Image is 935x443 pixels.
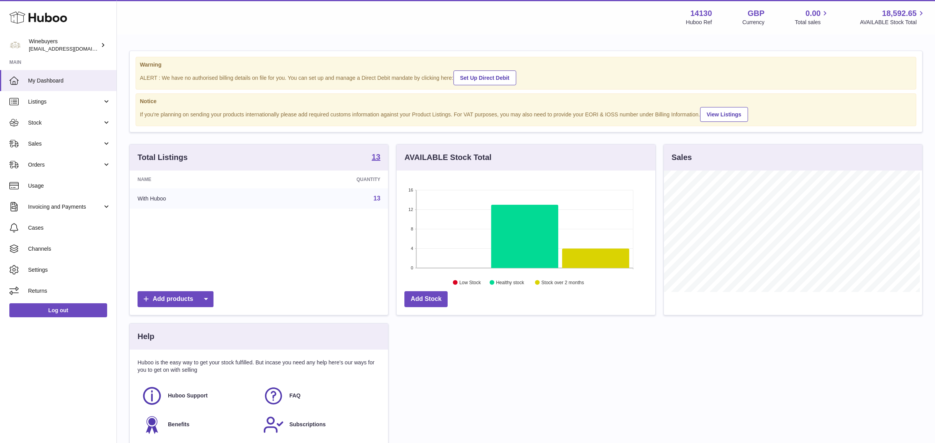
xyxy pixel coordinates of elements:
[266,171,388,188] th: Quantity
[795,19,829,26] span: Total sales
[860,8,926,26] a: 18,592.65 AVAILABLE Stock Total
[29,38,99,53] div: Winebuyers
[9,303,107,317] a: Log out
[28,203,102,211] span: Invoicing and Payments
[289,421,326,428] span: Subscriptions
[411,246,413,251] text: 4
[140,69,912,85] div: ALERT : We have no authorised billing details on file for you. You can set up and manage a Direct...
[374,195,381,202] a: 13
[28,266,111,274] span: Settings
[882,8,917,19] span: 18,592.65
[672,152,692,163] h3: Sales
[28,245,111,253] span: Channels
[168,421,189,428] span: Benefits
[140,106,912,122] div: If you're planning on sending your products internationally please add required customs informati...
[372,153,380,161] strong: 13
[409,188,413,192] text: 16
[141,385,255,406] a: Huboo Support
[28,182,111,190] span: Usage
[459,280,481,285] text: Low Stock
[138,359,380,374] p: Huboo is the easy way to get your stock fulfilled. But incase you need any help here's our ways f...
[409,207,413,212] text: 12
[29,46,115,52] span: [EMAIL_ADDRESS][DOMAIN_NAME]
[28,98,102,105] span: Listings
[130,188,266,209] td: With Huboo
[28,161,102,169] span: Orders
[372,153,380,162] a: 13
[496,280,525,285] text: Healthy stock
[411,227,413,231] text: 8
[263,414,377,435] a: Subscriptions
[690,8,712,19] strong: 14130
[28,140,102,148] span: Sales
[141,414,255,435] a: Benefits
[28,287,111,295] span: Returns
[542,280,584,285] text: Stock over 2 months
[289,392,301,399] span: FAQ
[743,19,765,26] div: Currency
[28,224,111,232] span: Cases
[404,291,448,307] a: Add Stock
[168,392,208,399] span: Huboo Support
[453,70,516,85] a: Set Up Direct Debit
[140,61,912,69] strong: Warning
[263,385,377,406] a: FAQ
[795,8,829,26] a: 0.00 Total sales
[28,119,102,127] span: Stock
[404,152,491,163] h3: AVAILABLE Stock Total
[140,98,912,105] strong: Notice
[411,265,413,270] text: 0
[860,19,926,26] span: AVAILABLE Stock Total
[9,39,21,51] img: internalAdmin-14130@internal.huboo.com
[700,107,748,122] a: View Listings
[138,152,188,163] h3: Total Listings
[806,8,821,19] span: 0.00
[138,291,213,307] a: Add products
[28,77,111,84] span: My Dashboard
[130,171,266,188] th: Name
[748,8,764,19] strong: GBP
[138,331,154,342] h3: Help
[686,19,712,26] div: Huboo Ref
